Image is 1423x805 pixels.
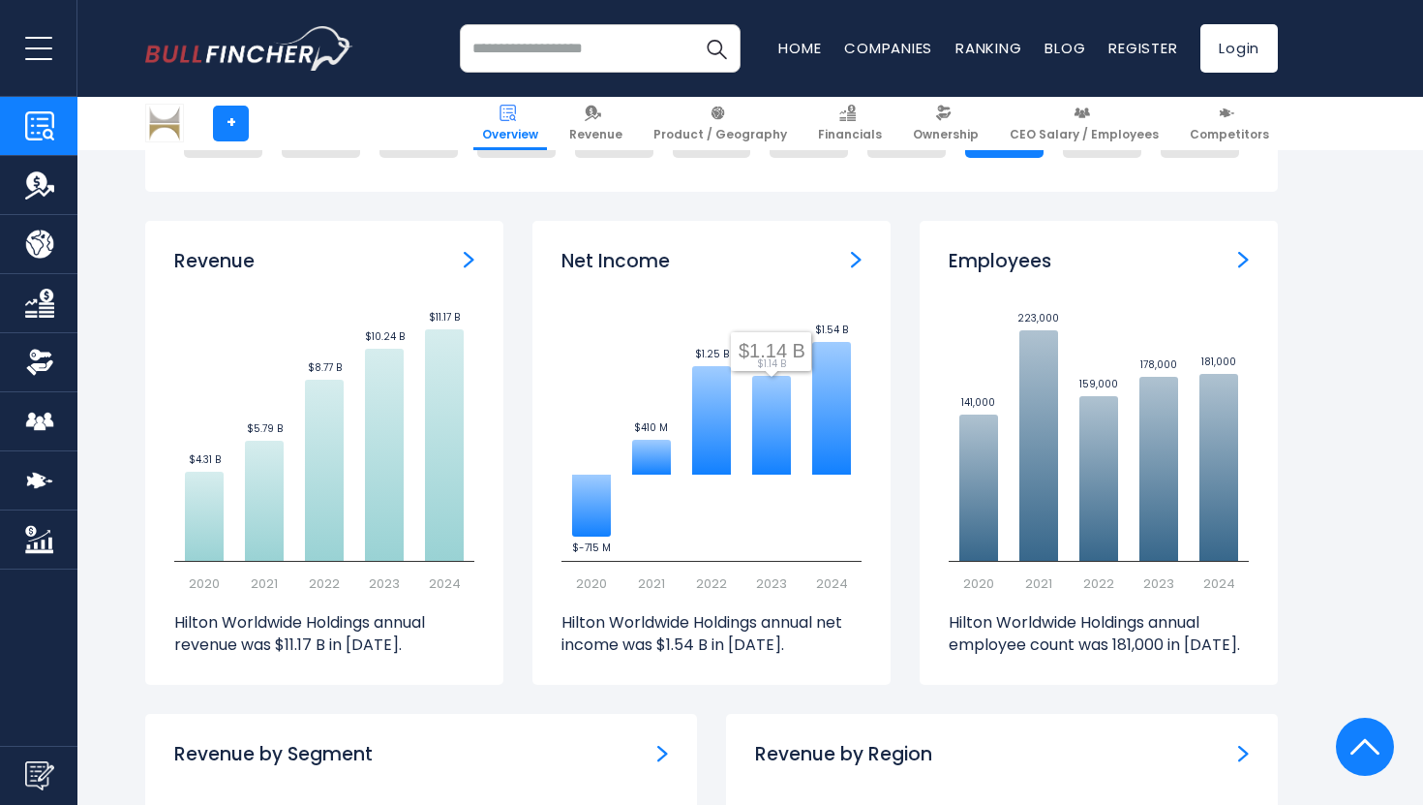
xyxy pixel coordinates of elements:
[809,97,891,150] a: Financials
[695,347,729,361] text: $1.25 B
[904,97,987,150] a: Ownership
[1181,97,1278,150] a: Competitors
[473,97,547,150] a: Overview
[645,97,796,150] a: Product / Geography
[464,250,474,270] a: Revenue
[309,574,340,593] text: 2022
[561,612,862,656] p: Hilton Worldwide Holdings annual net income was $1.54 B in [DATE].
[816,574,848,593] text: 2024
[756,574,787,593] text: 2023
[174,743,373,767] h3: Revenue by Segment
[638,574,665,593] text: 2021
[429,574,461,593] text: 2024
[1045,38,1085,58] a: Blog
[174,612,474,656] p: Hilton Worldwide Holdings annual revenue was $11.17 B in [DATE].
[25,348,54,377] img: Ownership
[1201,355,1236,369] text: 181,000
[949,250,1051,274] h3: Employees
[561,250,670,274] h3: Net Income
[247,421,283,436] text: $5.79 B
[1140,357,1177,372] text: 178,000
[146,105,183,141] img: HLT logo
[369,574,400,593] text: 2023
[145,26,353,71] a: Go to homepage
[189,574,220,593] text: 2020
[913,127,979,142] span: Ownership
[1238,250,1249,270] a: Employees
[365,329,405,344] text: $10.24 B
[1238,743,1249,763] a: Revenue by Region
[576,574,607,593] text: 2020
[1010,127,1159,142] span: CEO Salary / Employees
[1079,377,1118,391] text: 159,000
[145,26,353,71] img: bullfincher logo
[251,574,278,593] text: 2021
[757,356,786,371] text: $1.14 B
[174,250,255,274] h3: Revenue
[634,420,668,435] text: $410 M
[844,38,932,58] a: Companies
[213,106,249,141] a: +
[963,574,994,593] text: 2020
[696,574,727,593] text: 2022
[429,310,460,325] text: $11.17 B
[560,97,631,150] a: Revenue
[1190,127,1269,142] span: Competitors
[1025,574,1052,593] text: 2021
[851,250,862,270] a: Net income
[692,24,741,73] button: Search
[308,360,342,375] text: $8.77 B
[189,452,221,467] text: $4.31 B
[482,127,538,142] span: Overview
[949,612,1249,656] p: Hilton Worldwide Holdings annual employee count was 181,000 in [DATE].
[815,323,848,337] text: $1.54 B
[818,127,882,142] span: Financials
[955,38,1021,58] a: Ranking
[961,395,995,410] text: 141,000
[778,38,821,58] a: Home
[1108,38,1177,58] a: Register
[1203,574,1235,593] text: 2024
[1017,311,1059,325] text: 223,000
[653,127,787,142] span: Product / Geography
[1083,574,1114,593] text: 2022
[1001,97,1167,150] a: CEO Salary / Employees
[1143,574,1174,593] text: 2023
[569,127,622,142] span: Revenue
[572,541,611,555] text: $-715 M
[755,743,932,767] h3: Revenue by Region
[1200,24,1278,73] a: Login
[657,743,668,763] a: Revenue by Segment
